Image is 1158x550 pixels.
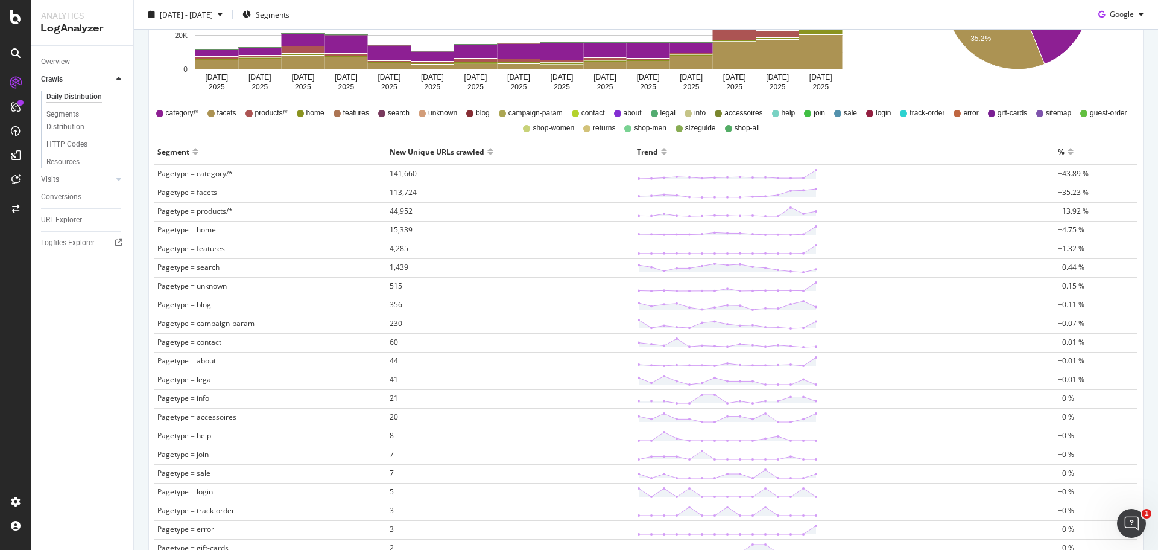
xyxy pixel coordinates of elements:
[41,237,125,249] a: Logfiles Explorer
[844,108,857,118] span: sale
[508,108,563,118] span: campaign-param
[209,83,225,91] text: 2025
[554,83,570,91] text: 2025
[381,83,397,91] text: 2025
[1117,509,1146,538] iframe: Intercom live chat
[41,214,125,226] a: URL Explorer
[256,9,289,19] span: Segments
[157,356,216,366] span: Pagetype = about
[46,108,125,133] a: Segments Distribution
[183,65,188,74] text: 0
[634,123,666,133] span: shop-men
[46,138,87,151] div: HTTP Codes
[41,191,125,203] a: Conversions
[41,56,125,68] a: Overview
[46,91,102,103] div: Daily Distribution
[390,206,413,216] span: 44,952
[464,73,487,82] text: [DATE]
[157,487,213,497] span: Pagetype = login
[291,73,314,82] text: [DATE]
[390,487,394,497] span: 5
[157,430,211,441] span: Pagetype = help
[1046,108,1071,118] span: sitemap
[637,142,658,161] div: Trend
[390,168,417,179] span: 141,660
[157,187,217,197] span: Pagetype = facets
[390,430,394,441] span: 8
[1058,225,1084,235] span: +4.75 %
[338,83,355,91] text: 2025
[46,156,125,168] a: Resources
[1058,243,1084,254] span: +1.32 %
[1058,430,1074,441] span: +0 %
[1058,299,1084,310] span: +0.11 %
[1058,142,1065,161] div: %
[910,108,944,118] span: track-order
[1058,412,1074,422] span: +0 %
[1058,374,1084,385] span: +0.01 %
[390,225,413,235] span: 15,339
[766,73,789,82] text: [DATE]
[157,374,213,385] span: Pagetype = legal
[157,318,255,328] span: Pagetype = campaign-param
[46,156,80,168] div: Resources
[683,83,700,91] text: 2025
[217,108,236,118] span: facets
[390,412,398,422] span: 20
[157,524,214,534] span: Pagetype = error
[157,206,233,216] span: Pagetype = products/*
[581,108,605,118] span: contact
[1058,356,1084,366] span: +0.01 %
[724,108,762,118] span: accessoires
[157,225,216,235] span: Pagetype = home
[425,83,441,91] text: 2025
[388,108,410,118] span: search
[1058,262,1084,272] span: +0.44 %
[685,123,716,133] span: sizeguide
[41,73,113,86] a: Crawls
[144,5,227,24] button: [DATE] - [DATE]
[390,374,398,385] span: 41
[533,123,574,133] span: shop-women
[41,56,70,68] div: Overview
[1058,281,1084,291] span: +0.15 %
[963,108,978,118] span: error
[624,108,642,118] span: about
[723,73,746,82] text: [DATE]
[428,108,457,118] span: unknown
[507,73,530,82] text: [DATE]
[1110,9,1134,19] span: Google
[157,412,236,422] span: Pagetype = accessoires
[390,337,398,347] span: 60
[1058,206,1089,216] span: +13.92 %
[421,73,444,82] text: [DATE]
[46,91,125,103] a: Daily Distribution
[511,83,527,91] text: 2025
[814,108,825,118] span: join
[1058,449,1074,459] span: +0 %
[41,173,59,186] div: Visits
[1058,187,1089,197] span: +35.23 %
[660,108,675,118] span: legal
[157,299,211,310] span: Pagetype = blog
[476,108,490,118] span: blog
[306,108,324,118] span: home
[390,524,394,534] span: 3
[390,142,484,161] div: New Unique URLs crawled
[390,187,417,197] span: 113,724
[1058,524,1074,534] span: +0 %
[390,393,398,403] span: 21
[157,393,209,403] span: Pagetype = info
[390,449,394,459] span: 7
[157,262,220,272] span: Pagetype = search
[1058,168,1089,179] span: +43.89 %
[593,73,616,82] text: [DATE]
[46,108,113,133] div: Segments Distribution
[157,505,235,516] span: Pagetype = track-order
[41,191,81,203] div: Conversions
[335,73,358,82] text: [DATE]
[998,108,1027,118] span: gift-cards
[770,83,786,91] text: 2025
[390,468,394,478] span: 7
[41,214,82,226] div: URL Explorer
